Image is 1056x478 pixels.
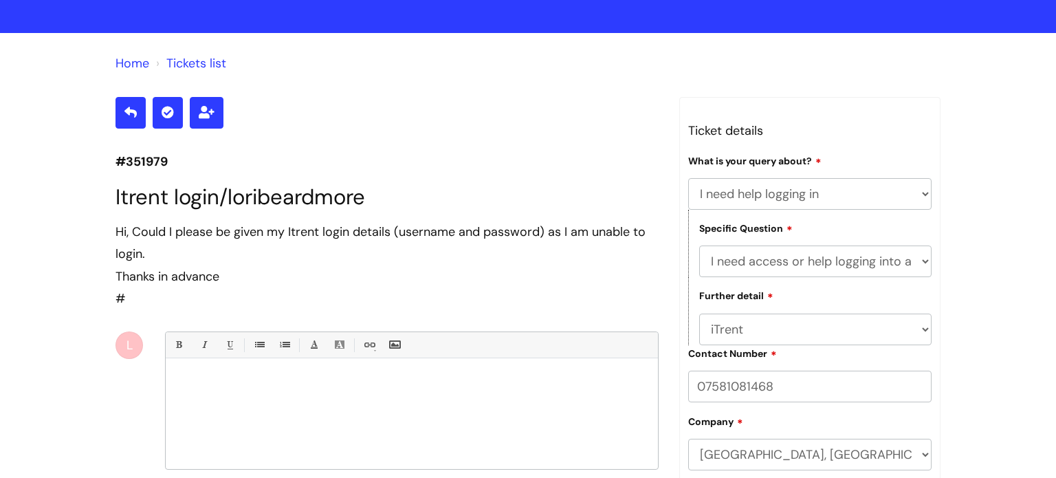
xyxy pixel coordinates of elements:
h1: Itrent login/loribeardmore [115,184,659,210]
div: L [115,332,143,359]
div: # [115,221,659,310]
li: Solution home [115,52,149,74]
h3: Ticket details [688,120,932,142]
div: Hi, Could I please be given my Itrent login details (username and password) as I am unable to login. [115,221,659,265]
a: Back Color [331,336,348,354]
a: Home [115,55,149,72]
li: Tickets list [153,52,226,74]
p: #351979 [115,151,659,173]
label: What is your query about? [688,153,822,167]
a: Bold (Ctrl-B) [170,336,187,354]
label: Company [688,414,743,428]
a: • Unordered List (Ctrl-Shift-7) [250,336,267,354]
a: Italic (Ctrl-I) [195,336,212,354]
a: Tickets list [166,55,226,72]
a: 1. Ordered List (Ctrl-Shift-8) [276,336,293,354]
div: Thanks in advance [115,265,659,287]
a: Link [360,336,377,354]
label: Contact Number [688,346,777,360]
label: Further detail [699,288,773,302]
a: Insert Image... [386,336,403,354]
a: Font Color [305,336,322,354]
a: Underline(Ctrl-U) [221,336,238,354]
label: Specific Question [699,221,793,235]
